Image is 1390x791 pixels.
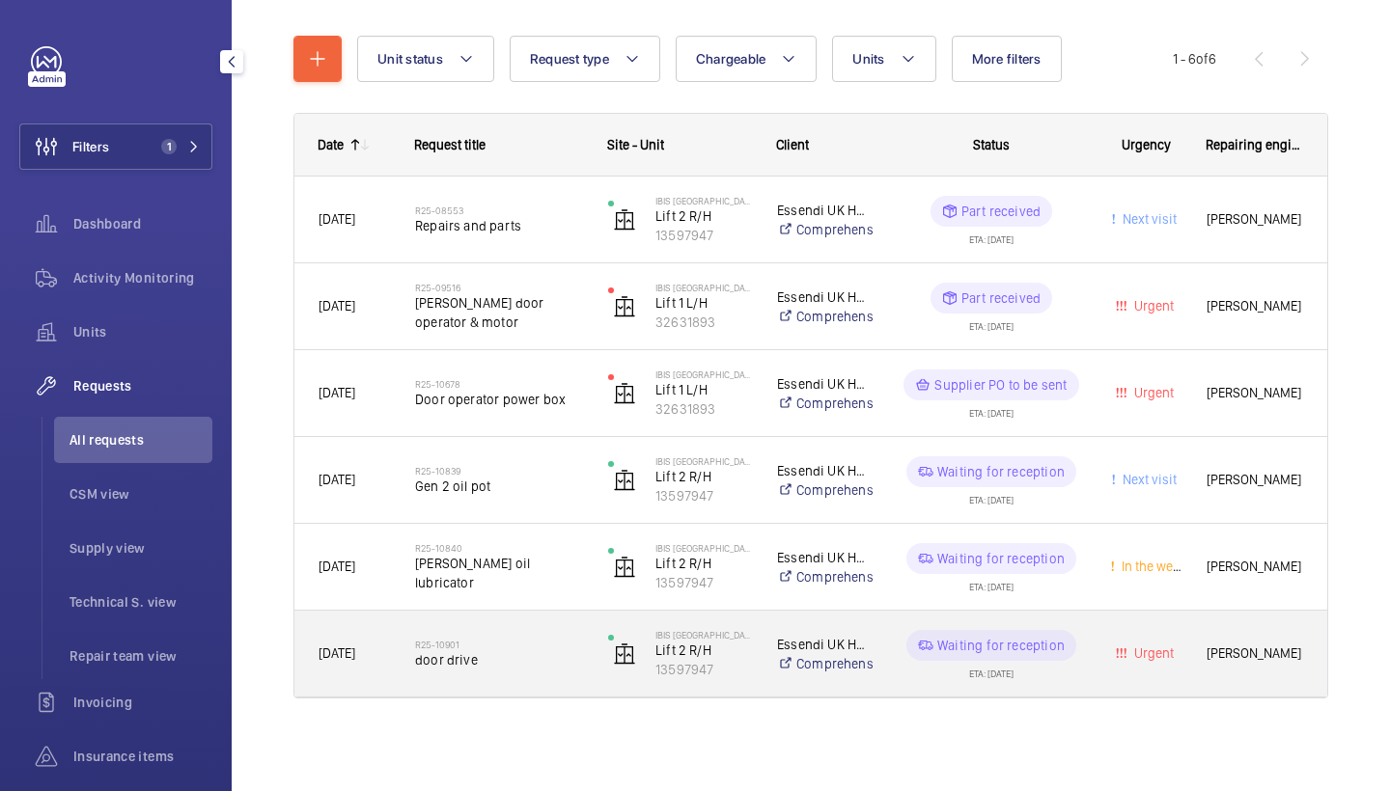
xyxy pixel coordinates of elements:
[952,36,1062,82] button: More filters
[1207,642,1303,665] span: [PERSON_NAME]
[73,693,212,712] span: Invoicing
[613,382,636,405] img: elevator.svg
[776,137,809,152] span: Client
[73,268,212,287] span: Activity Monitoring
[777,201,873,220] p: Essendi UK Hotels 1 Limited
[1173,52,1216,66] span: 1 - 6 6
[72,137,109,156] span: Filters
[777,394,873,413] a: Comprehensive
[934,375,1067,395] p: Supplier PO to be sent
[655,542,752,554] p: IBIS [GEOGRAPHIC_DATA]
[69,646,212,666] span: Repair team view
[777,287,873,307] p: Essendi UK Hotels 1 Limited
[777,220,873,239] a: Comprehensive
[613,208,636,232] img: elevator.svg
[655,467,752,486] p: Lift 2 R/H
[777,567,873,586] a: Comprehensive
[607,137,664,152] span: Site - Unit
[530,51,609,67] span: Request type
[655,641,752,660] p: Lift 2 R/H
[969,487,1014,505] div: ETA: [DATE]
[655,573,752,592] p: 13597947
[777,374,873,394] p: Essendi UK Hotels 1 Limited
[319,645,355,661] span: [DATE]
[655,313,752,332] p: 32631893
[655,206,752,226] p: Lift 2 R/H
[655,660,752,679] p: 13597947
[937,462,1065,481] p: Waiting for reception
[655,226,752,245] p: 13597947
[613,295,636,318] img: elevator.svg
[937,636,1065,655] p: Waiting for reception
[969,400,1014,418] div: ETA: [DATE]
[969,314,1014,331] div: ETA: [DATE]
[1119,211,1177,227] span: Next visit
[69,538,212,558] span: Supply view
[655,195,752,206] p: IBIS [GEOGRAPHIC_DATA]
[19,123,212,170] button: Filters1
[161,139,177,154] span: 1
[69,430,212,450] span: All requests
[777,480,873,500] a: Comprehensive
[777,307,873,326] a: Comprehensive
[969,227,1014,244] div: ETA: [DATE]
[655,554,752,573] p: Lift 2 R/H
[415,390,583,409] span: Door operator power box
[73,747,212,766] span: Insurance items
[777,548,873,567] p: Essendi UK Hotels 1 Limited
[415,378,583,390] h2: R25-10678
[1207,469,1303,491] span: [PERSON_NAME]
[961,288,1041,308] p: Part received
[972,51,1042,67] span: More filters
[415,282,583,293] h2: R25-09516
[969,661,1014,678] div: ETA: [DATE]
[1119,472,1177,487] span: Next visit
[1206,137,1304,152] span: Repairing engineer
[510,36,660,82] button: Request type
[1207,208,1303,231] span: [PERSON_NAME]
[319,559,355,574] span: [DATE]
[415,650,583,669] span: door drive
[377,51,443,67] span: Unit status
[415,639,583,650] h2: R25-10901
[973,137,1010,152] span: Status
[415,542,583,554] h2: R25-10840
[319,211,355,227] span: [DATE]
[655,282,752,293] p: IBIS [GEOGRAPHIC_DATA]
[613,469,636,492] img: elevator.svg
[676,36,818,82] button: Chargeable
[1118,559,1186,574] span: In the week
[319,472,355,487] span: [DATE]
[73,376,212,395] span: Requests
[1130,298,1174,314] span: Urgent
[1130,385,1174,400] span: Urgent
[1130,645,1174,661] span: Urgent
[357,36,494,82] button: Unit status
[777,635,873,654] p: Essendi UK Hotels 1 Limited
[415,293,583,332] span: [PERSON_NAME] door operator & motor
[655,293,752,313] p: Lift 1 L/H
[655,455,752,467] p: IBIS [GEOGRAPHIC_DATA]
[777,654,873,673] a: Comprehensive
[613,556,636,579] img: elevator.svg
[655,380,752,399] p: Lift 1 L/H
[655,399,752,419] p: 32631893
[73,322,212,341] span: Units
[1207,382,1303,404] span: [PERSON_NAME]
[961,202,1041,221] p: Part received
[852,51,884,67] span: Units
[415,216,583,235] span: Repairs and parts
[73,214,212,233] span: Dashboard
[69,484,212,504] span: CSM view
[319,385,355,400] span: [DATE]
[414,137,486,152] span: Request title
[969,574,1014,591] div: ETA: [DATE]
[832,36,935,82] button: Units
[318,137,344,152] div: Date
[69,592,212,612] span: Technical S. view
[937,549,1065,568] p: Waiting for reception
[1122,137,1171,152] span: Urgency
[415,477,583,496] span: Gen 2 oil pot
[655,368,752,380] p: IBIS [GEOGRAPHIC_DATA]
[1207,556,1303,578] span: [PERSON_NAME]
